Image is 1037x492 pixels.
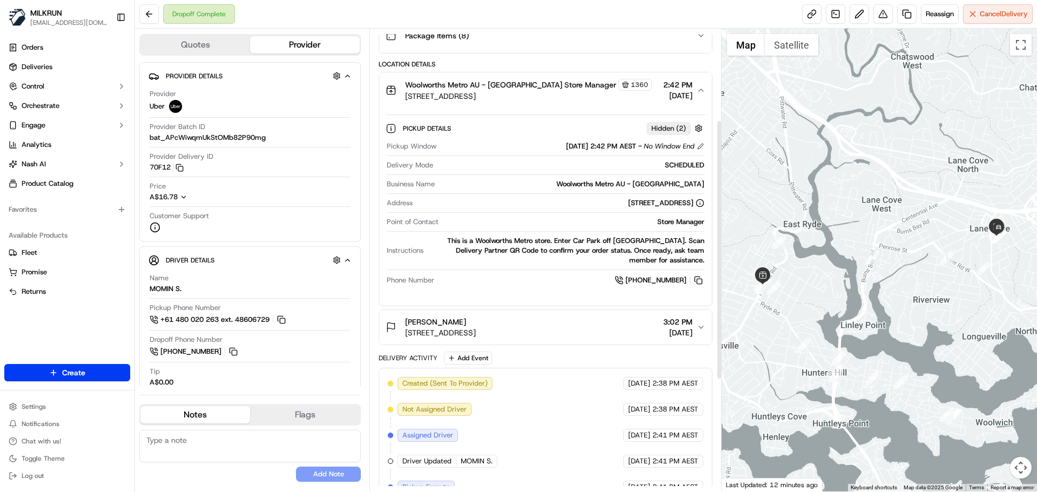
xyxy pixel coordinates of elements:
[757,280,771,294] div: 3
[797,338,811,352] div: 11
[387,217,439,227] span: Point of Contact
[9,248,126,258] a: Fleet
[851,484,897,491] button: Keyboard shortcuts
[4,227,130,244] div: Available Products
[9,9,26,26] img: MILKRUN
[631,80,648,89] span: 1360
[149,67,352,85] button: Provider Details
[379,354,437,362] div: Delivery Activity
[772,235,786,249] div: 1
[4,175,130,192] a: Product Catalog
[727,34,765,56] button: Show street map
[969,484,984,490] a: Terms (opens in new tab)
[150,192,245,202] button: A$16.78
[22,120,45,130] span: Engage
[403,124,453,133] span: Pickup Details
[379,60,712,69] div: Location Details
[4,451,130,466] button: Toggle Theme
[22,179,73,188] span: Product Catalog
[724,477,760,491] a: Open this area in Google Maps (opens a new window)
[663,327,692,338] span: [DATE]
[22,471,44,480] span: Log out
[405,327,476,338] span: [STREET_ADDRESS]
[4,39,130,56] a: Orders
[980,9,1028,19] span: Cancel Delivery
[140,36,250,53] button: Quotes
[150,273,169,283] span: Name
[22,437,61,446] span: Chat with us!
[379,18,711,53] button: Package Items (8)
[4,78,130,95] button: Control
[628,456,650,466] span: [DATE]
[765,34,818,56] button: Show satellite imagery
[150,133,266,143] span: bat_APcWiwqmUkStOMb82P90mg
[22,62,52,72] span: Deliveries
[150,192,178,201] span: A$16.78
[379,72,711,108] button: Woolworths Metro AU - [GEOGRAPHIC_DATA] Store Manager1360[STREET_ADDRESS]2:42 PM[DATE]
[62,367,85,378] span: Create
[4,364,130,381] button: Create
[722,478,823,491] div: Last Updated: 12 minutes ago
[150,152,213,161] span: Provider Delivery ID
[724,477,760,491] img: Google
[22,402,46,411] span: Settings
[166,72,223,80] span: Provider Details
[250,36,360,53] button: Provider
[652,405,698,414] span: 2:38 PM AEST
[893,375,907,389] div: 13
[904,484,962,490] span: Map data ©2025 Google
[756,279,770,293] div: 6
[4,416,130,432] button: Notifications
[461,456,493,466] span: MOMIN S.
[150,163,184,172] button: 70F12
[829,368,843,382] div: 12
[150,284,181,294] div: MOMIN S.
[402,430,453,440] span: Assigned Driver
[767,281,781,295] div: 10
[652,379,698,388] span: 2:38 PM AEST
[150,314,287,326] button: +61 480 020 263 ext. 48606729
[757,279,771,293] div: 8
[149,251,352,269] button: Driver Details
[169,100,182,113] img: uber-new-logo.jpeg
[150,346,239,358] a: [PHONE_NUMBER]
[644,141,695,151] span: No Window End
[150,89,176,99] span: Provider
[22,43,43,52] span: Orders
[1010,34,1032,56] button: Toggle fullscreen view
[865,251,879,265] div: 20
[989,225,1003,239] div: 27
[628,379,650,388] span: [DATE]
[160,315,270,325] span: +61 480 020 263 ext. 48606729
[22,420,59,428] span: Notifications
[22,287,46,296] span: Returns
[638,141,642,151] span: -
[443,217,704,227] div: Store Manager
[402,482,450,492] span: Pickup Enroute
[405,79,616,90] span: Woolworths Metro AU - [GEOGRAPHIC_DATA] Store Manager
[628,198,704,208] div: [STREET_ADDRESS]
[428,236,704,265] div: This is a Woolworths Metro store. Enter Car Park off [GEOGRAPHIC_DATA]. Scan Delivery Partner QR ...
[402,379,488,388] span: Created (Sent To Provider)
[150,335,223,345] span: Dropoff Phone Number
[150,303,221,313] span: Pickup Phone Number
[166,256,214,265] span: Driver Details
[1010,457,1032,478] button: Map camera controls
[387,141,436,151] span: Pickup Window
[9,267,126,277] a: Promise
[756,279,770,293] div: 4
[758,280,772,294] div: 5
[22,267,47,277] span: Promise
[140,406,250,423] button: Notes
[30,8,62,18] button: MILKRUN
[150,181,166,191] span: Price
[754,278,768,292] div: 9
[947,409,961,423] div: 14
[566,141,636,151] span: [DATE] 2:42 PM AEST
[405,91,652,102] span: [STREET_ADDRESS]
[947,409,961,423] div: 15
[926,9,954,19] span: Reassign
[22,454,65,463] span: Toggle Theme
[628,405,650,414] span: [DATE]
[250,406,360,423] button: Flags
